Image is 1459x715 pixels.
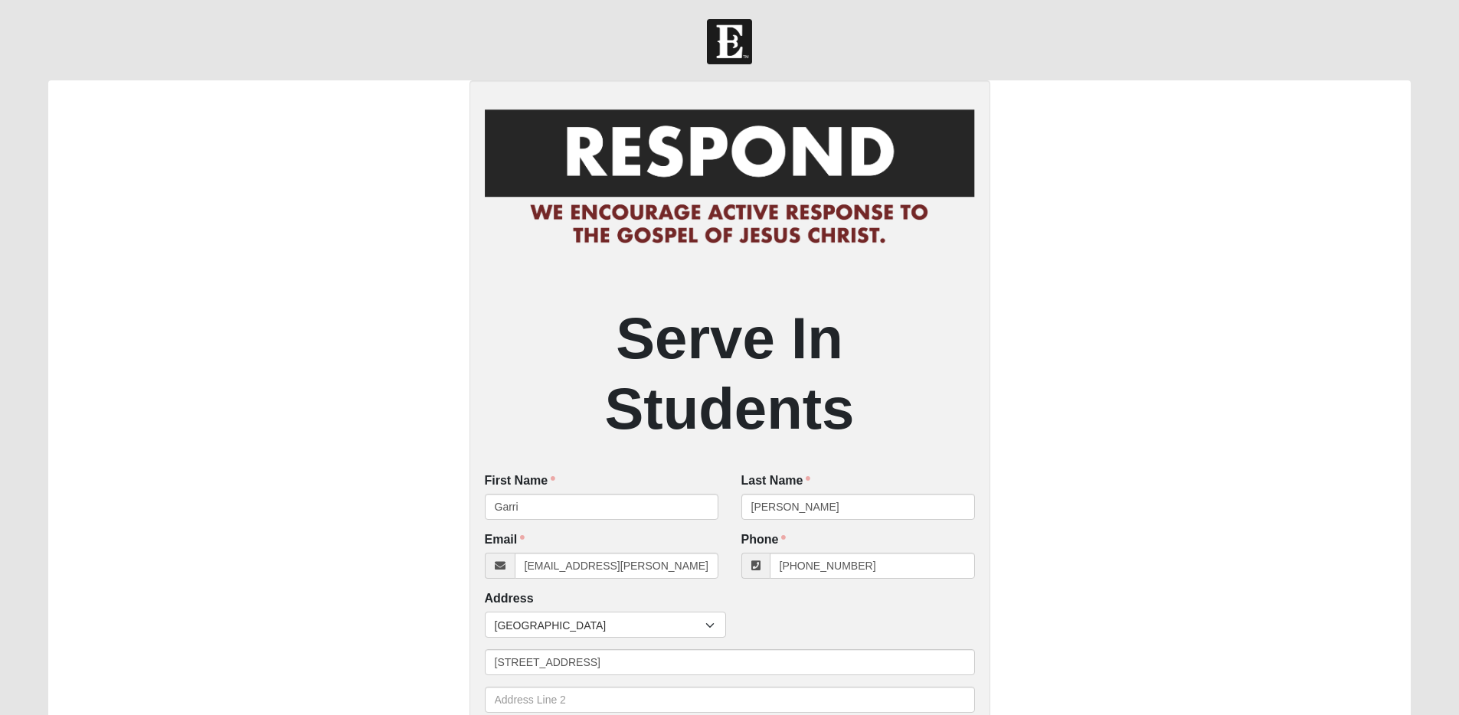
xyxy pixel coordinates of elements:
label: Email [485,531,525,549]
h2: Serve In Students [485,303,975,443]
input: Address Line 1 [485,649,975,675]
img: Church of Eleven22 Logo [707,19,752,64]
label: Last Name [741,472,811,490]
label: Address [485,590,534,608]
input: Address Line 2 [485,687,975,713]
span: [GEOGRAPHIC_DATA] [495,612,705,638]
label: First Name [485,472,556,490]
img: RespondCardHeader.png [485,96,975,260]
label: Phone [741,531,787,549]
